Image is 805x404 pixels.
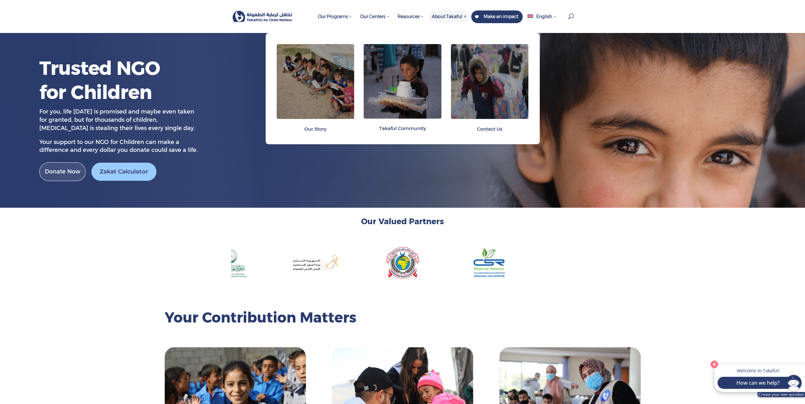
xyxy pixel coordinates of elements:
[91,163,156,181] a: Zakat Calculator
[432,14,466,19] span: About Takaful
[277,121,354,137] a: Our Story
[394,10,427,33] a: Resources
[386,247,419,278] img: المجلس الاسلامي العالمي
[315,10,355,33] a: Our Programs
[536,14,552,19] span: English
[357,10,393,33] a: Our Centers
[188,247,270,278] div: 6 / 15
[233,11,293,22] img: Takaful
[274,247,357,278] div: 7 / 15
[448,247,531,278] div: 9 / 15
[318,14,352,19] span: Our Programs
[364,120,441,136] a: Takaful Community
[477,126,502,132] span: Contact Us
[165,308,641,330] h2: Your Contribution Matters
[709,359,720,370] button: Close
[39,138,198,154] p: very dollar you donate could save a life.
[39,56,166,107] h1: Trusted NGO for Children
[39,162,86,181] a: Donate Now
[292,247,339,278] img: Group 427320579 (2)
[757,392,805,397] a: Create your own quriobot
[39,139,179,154] span: Your support to our NGO for Children can make a difference and e
[473,247,505,278] img: الشبكة الإقليمية للمسؤولية الاجتماعية - البحرين
[721,368,795,374] p: Welcome to Takaful!
[398,14,424,19] span: Resources
[231,216,574,230] h2: Our Valued Partners
[429,10,470,33] a: About Takaful
[379,125,426,131] span: Takaful Community
[361,247,444,278] div: 8 / 15
[205,247,253,278] img: organisation of islamic cooperation
[471,10,523,23] a: Make an impact
[717,377,799,389] button: How can we help?
[524,10,559,33] a: English
[304,126,327,132] span: Our Story
[451,121,529,137] a: Contact Us
[39,108,198,138] p: For you, life [DATE] is promised and maybe even taken for granted, but for thousands of children,...
[360,14,390,19] span: Our Centers
[483,14,518,19] span: Make an impact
